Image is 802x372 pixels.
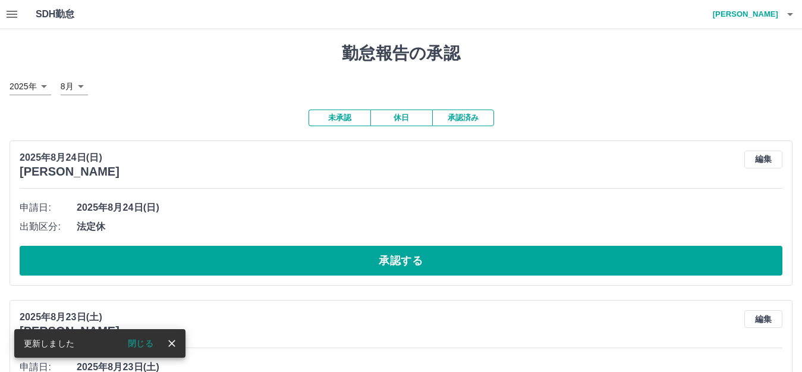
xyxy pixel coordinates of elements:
span: 申請日: [20,201,77,215]
button: 休日 [370,110,432,126]
span: 2025年8月24日(日) [77,201,782,215]
button: close [163,335,181,352]
p: 2025年8月23日(土) [20,310,119,324]
button: 編集 [744,151,782,168]
button: 編集 [744,310,782,328]
h3: [PERSON_NAME] [20,324,119,338]
div: 8月 [61,78,88,95]
span: 法定休 [77,220,782,234]
span: 出勤区分: [20,220,77,234]
button: 閉じる [118,335,163,352]
div: 2025年 [10,78,51,95]
button: 承認済み [432,110,494,126]
button: 承認する [20,246,782,276]
h1: 勤怠報告の承認 [10,43,792,64]
p: 2025年8月24日(日) [20,151,119,165]
h3: [PERSON_NAME] [20,165,119,179]
div: 更新しました [24,333,74,354]
button: 未承認 [309,110,370,126]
